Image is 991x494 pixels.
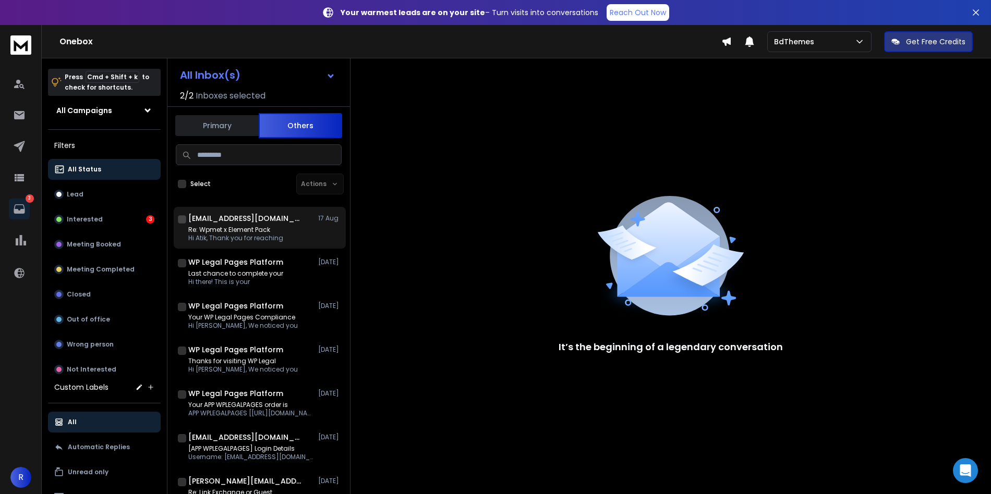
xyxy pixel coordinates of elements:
a: 3 [9,199,30,219]
p: Hi Atik, Thank you for reaching [188,234,283,242]
h1: [EMAIL_ADDRESS][DOMAIN_NAME] [188,213,303,224]
span: 2 / 2 [180,90,194,102]
p: Reach Out Now [610,7,666,18]
p: Your APP WPLEGALPAGES order is [188,401,313,409]
button: Wrong person [48,334,161,355]
h1: WP Legal Pages Platform [188,257,283,267]
p: Lead [67,190,83,199]
button: Interested3 [48,209,161,230]
p: [DATE] [318,389,342,398]
p: Username: [EMAIL_ADDRESS][DOMAIN_NAME] To set your [188,453,313,461]
p: Hi [PERSON_NAME], We noticed you [188,365,298,374]
h1: WP Legal Pages Platform [188,301,283,311]
p: Closed [67,290,91,299]
p: 17 Aug [318,214,342,223]
button: Get Free Credits [884,31,973,52]
h1: WP Legal Pages Platform [188,344,283,355]
h3: Inboxes selected [196,90,265,102]
p: [APP WPLEGALPAGES] Login Details [188,444,313,453]
div: Open Intercom Messenger [953,458,978,483]
p: Hi there! This is your [188,278,283,286]
button: All Inbox(s) [172,65,344,85]
button: All [48,412,161,433]
img: logo [10,35,31,55]
p: [DATE] [318,477,342,485]
p: [DATE] [318,302,342,310]
p: Re: Wpmet x Element Pack [188,226,283,234]
h1: Onebox [59,35,721,48]
p: Automatic Replies [68,443,130,451]
p: It’s the beginning of a legendary conversation [559,340,783,354]
h1: All Inbox(s) [180,70,240,80]
a: Reach Out Now [607,4,669,21]
p: Not Interested [67,365,116,374]
p: Last chance to complete your [188,269,283,278]
p: 3 [26,194,34,203]
h1: All Campaigns [56,105,112,116]
button: Primary [175,114,259,137]
button: Meeting Booked [48,234,161,255]
div: 3 [146,215,154,224]
h3: Custom Labels [54,382,108,392]
button: R [10,467,31,488]
p: Hi [PERSON_NAME], We noticed you [188,322,298,330]
button: All Campaigns [48,100,161,121]
p: BdThemes [774,36,818,47]
button: Others [259,113,342,138]
p: Meeting Booked [67,240,121,249]
p: Wrong person [67,340,114,349]
p: Thanks for visiting WP Legal [188,357,298,365]
span: Cmd + Shift + k [86,71,139,83]
h1: [EMAIL_ADDRESS][DOMAIN_NAME] [188,432,303,442]
h1: [PERSON_NAME][EMAIL_ADDRESS][DOMAIN_NAME] [188,476,303,486]
p: Get Free Credits [906,36,965,47]
strong: Your warmest leads are on your site [341,7,485,18]
button: Not Interested [48,359,161,380]
button: All Status [48,159,161,180]
p: Press to check for shortcuts. [65,72,149,93]
label: Select [190,180,211,188]
p: [DATE] [318,433,342,441]
h3: Filters [48,138,161,153]
button: Meeting Completed [48,259,161,280]
p: – Turn visits into conversations [341,7,598,18]
p: Interested [67,215,103,224]
button: Lead [48,184,161,205]
button: Closed [48,284,161,305]
p: APP WPLEGALPAGES [[URL][DOMAIN_NAME]] Hi [PERSON_NAME], We have finished [188,409,313,417]
p: All Status [68,165,101,174]
p: Your WP Legal Pages Compliance [188,313,298,322]
button: Unread only [48,462,161,483]
p: All [68,418,77,426]
h1: WP Legal Pages Platform [188,388,283,399]
p: Unread only [68,468,108,476]
button: Automatic Replies [48,437,161,458]
p: [DATE] [318,258,342,266]
p: Meeting Completed [67,265,135,274]
p: [DATE] [318,345,342,354]
p: Out of office [67,315,110,324]
button: Out of office [48,309,161,330]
